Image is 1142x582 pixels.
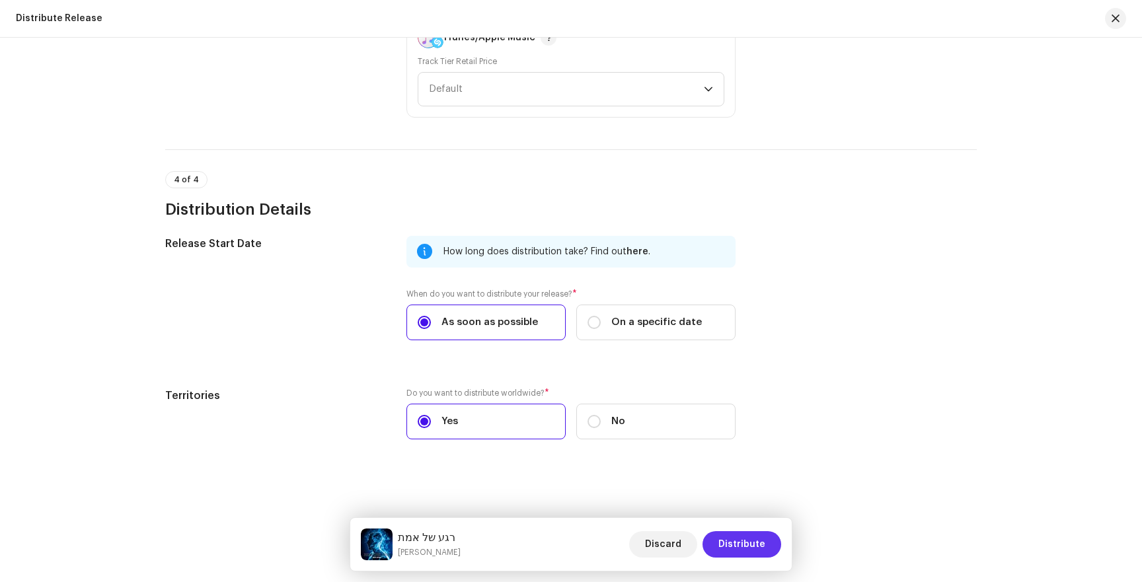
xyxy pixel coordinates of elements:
div: Distribute Release [16,13,102,24]
span: Distribute [718,531,765,558]
span: Discard [645,531,681,558]
button: Discard [629,531,697,558]
img: e7479c4c-13c3-4989-a88f-42d9be5b9eb3 [361,528,393,560]
small: רגע של אמת [398,546,461,559]
label: Do you want to distribute worldwide? [406,388,736,398]
h5: רגע של אמת [398,530,461,546]
div: dropdown trigger [704,73,713,106]
span: Default [429,84,463,94]
span: On a specific date [611,315,702,330]
span: Yes [441,414,458,429]
h5: Release Start Date [165,236,385,252]
div: How long does distribution take? Find out . [443,244,725,260]
span: here [627,247,648,256]
span: Default [429,73,704,106]
span: 4 of 4 [174,176,199,184]
h5: Territories [165,388,385,404]
div: iTunes/Apple Music [444,32,535,43]
h3: Distribution Details [165,199,977,220]
label: Track Tier Retail Price [418,56,497,67]
label: When do you want to distribute your release? [406,289,736,299]
span: As soon as possible [441,315,538,330]
span: No [611,414,625,429]
button: Distribute [703,531,781,558]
